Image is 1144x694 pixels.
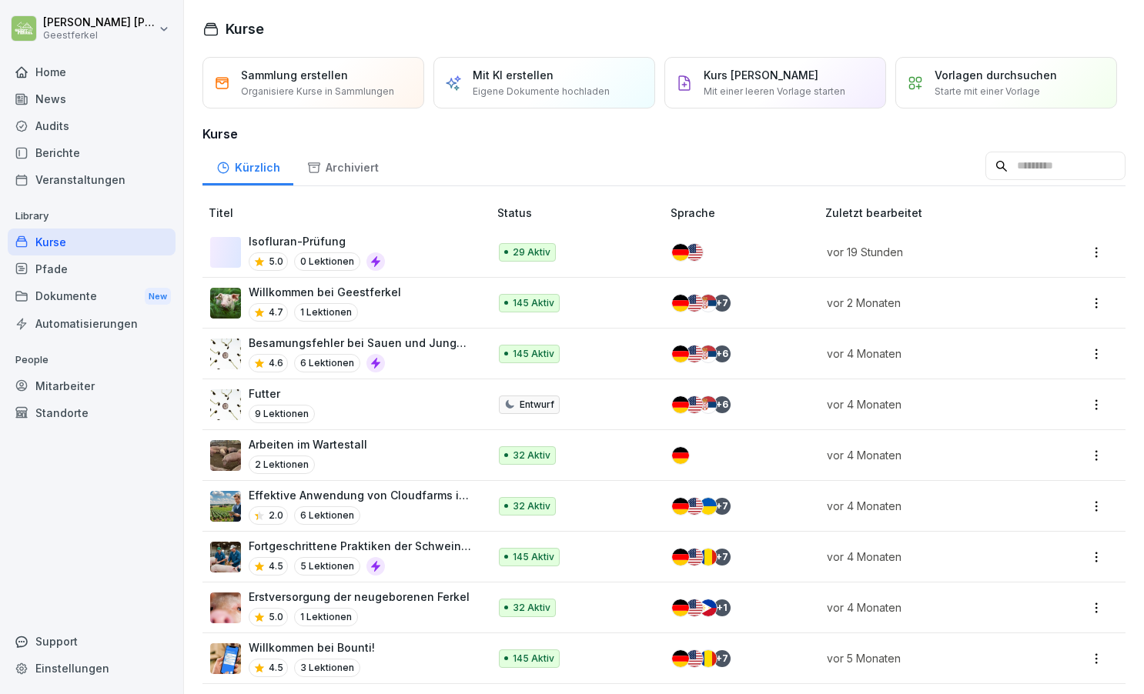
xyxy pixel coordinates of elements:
[202,146,293,185] a: Kürzlich
[210,491,241,522] img: errc3411yktc8r6u19kiexp4.png
[672,345,689,362] img: de.svg
[672,244,689,261] img: de.svg
[935,67,1057,83] p: Vorlagen durchsuchen
[827,498,1030,514] p: vor 4 Monaten
[672,599,689,616] img: de.svg
[700,396,717,413] img: rs.svg
[294,608,358,626] p: 1 Lektionen
[269,305,283,319] p: 4.7
[269,356,283,370] p: 4.6
[672,447,689,464] img: de.svg
[249,639,375,656] p: Willkommen bei Bounti!
[513,245,550,259] p: 29 Aktiv
[8,112,176,139] a: Audits
[686,549,703,566] img: us.svg
[249,487,473,503] p: Effektive Anwendung von Cloudfarms im Betriebsalltag
[210,288,241,319] img: j6q9143mit8bhowzkysapsa8.png
[269,509,283,522] p: 2.0
[294,252,360,271] p: 0 Lektionen
[473,85,610,98] p: Eigene Dokumente hochladen
[43,30,156,41] p: Geestferkel
[145,288,171,305] div: New
[686,599,703,616] img: us.svg
[8,166,176,193] a: Veranstaltungen
[513,347,554,361] p: 145 Aktiv
[700,599,717,616] img: ph.svg
[513,550,554,564] p: 145 Aktiv
[700,650,717,667] img: ro.svg
[672,396,689,413] img: de.svg
[8,282,176,311] div: Dokumente
[686,244,703,261] img: us.svg
[827,345,1030,362] p: vor 4 Monaten
[269,661,283,675] p: 4.5
[249,455,315,474] p: 2 Lektionen
[686,396,703,413] img: us.svg
[714,345,731,362] div: + 6
[8,229,176,255] a: Kurse
[497,205,665,221] p: Status
[8,655,176,682] a: Einstellungen
[704,85,845,98] p: Mit einer leeren Vorlage starten
[8,310,176,337] div: Automatisierungen
[686,498,703,515] img: us.svg
[672,498,689,515] img: de.svg
[671,205,818,221] p: Sprache
[935,85,1040,98] p: Starte mit einer Vorlage
[513,499,550,513] p: 32 Aktiv
[686,650,703,667] img: us.svg
[8,399,176,426] div: Standorte
[249,538,473,554] p: Fortgeschrittene Praktiken der Schweinebesamung
[294,506,360,525] p: 6 Lektionen
[294,557,360,576] p: 5 Lektionen
[704,67,818,83] p: Kurs [PERSON_NAME]
[241,67,348,83] p: Sammlung erstellen
[700,345,717,362] img: rs.svg
[269,610,283,624] p: 5.0
[513,652,554,666] p: 145 Aktiv
[210,542,241,572] img: cnp8vlfzp1rkatukef7ca5r5.png
[714,295,731,312] div: + 7
[825,205,1049,221] p: Zuletzt bearbeitet
[210,643,241,674] img: xh3bnih80d1pxcetv9zsuevg.png
[293,146,392,185] a: Archiviert
[827,244,1030,260] p: vor 19 Stunden
[8,348,176,372] p: People
[827,396,1030,412] p: vor 4 Monaten
[714,396,731,413] div: + 6
[686,295,703,312] img: us.svg
[8,204,176,229] p: Library
[249,385,315,402] p: Futter
[249,405,315,423] p: 9 Lektionen
[8,139,176,166] div: Berichte
[714,498,731,515] div: + 7
[209,205,491,221] p: Titel
[202,125,1126,143] h3: Kurse
[249,436,367,452] p: Arbeiten im Wartestall
[8,628,176,655] div: Support
[8,255,176,282] a: Pfade
[714,549,731,566] div: + 7
[513,449,550,462] p: 32 Aktiv
[8,372,176,399] div: Mitarbeiter
[672,295,689,312] img: de.svg
[672,650,689,667] img: de.svg
[43,16,156,29] p: [PERSON_NAME] [PERSON_NAME]
[8,58,176,85] a: Home
[210,592,241,623] img: kpinzv079oblwy3s8mqk5eqp.png
[249,233,385,249] p: Isofluran-Prüfung
[827,650,1030,666] p: vor 5 Monaten
[269,255,283,269] p: 5.0
[210,339,241,369] img: e30uslgquzq3mm72mcqf4ts2.png
[210,389,241,420] img: e30uslgquzq3mm72mcqf4ts2.png
[473,67,554,83] p: Mit KI erstellen
[8,85,176,112] a: News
